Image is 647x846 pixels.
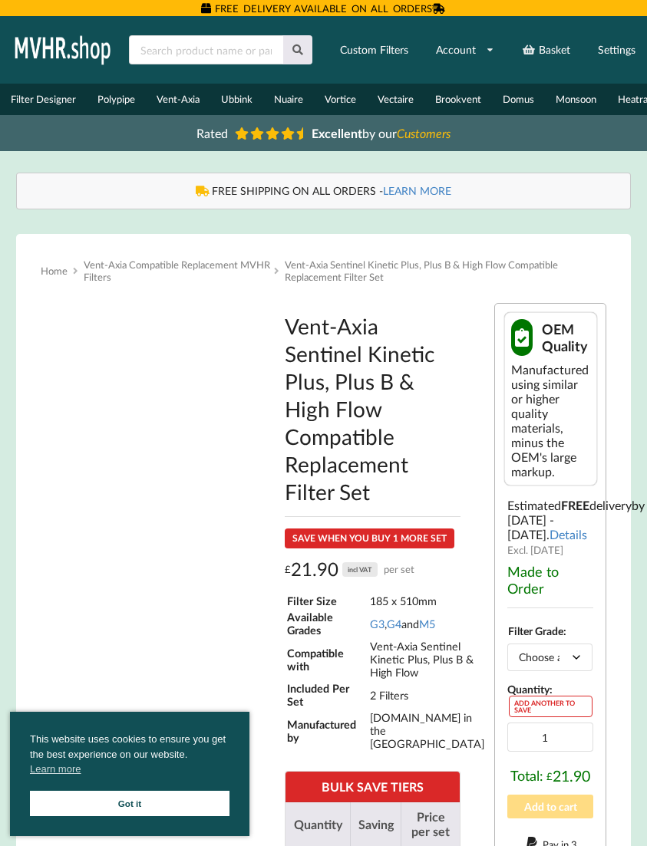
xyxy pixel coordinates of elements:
[397,126,451,140] i: Customers
[30,791,229,816] a: Got it cookie
[542,321,590,354] span: OEM Quality
[210,84,263,115] a: Ubbink
[545,84,607,115] a: Monsoon
[312,126,451,140] span: by our
[507,795,593,818] button: Add to cart
[129,35,283,64] input: Search product name or part number...
[426,36,504,64] a: Account
[546,767,590,785] div: 21.90
[507,544,563,556] span: Excl. [DATE]
[510,767,543,785] span: Total:
[367,84,424,115] a: Vectaire
[370,617,385,630] a: G3
[312,126,362,140] b: Excellent
[285,258,606,283] span: Vent-Axia Sentinel Kinetic Plus, Plus B & High Flow Compatible Replacement Filter Set
[369,610,485,637] td: , and
[87,84,146,115] a: Polypipe
[509,696,593,717] div: ADD ANOTHER TO SAVE
[511,362,590,479] div: Manufactured using similar or higher quality materials, minus the OEM's large markup.
[342,562,378,577] div: incl VAT
[30,762,81,777] a: cookies - Learn more
[196,126,228,140] span: Rated
[84,258,270,283] a: Vent-Axia Compatible Replacement MVHR Filters
[369,681,485,709] td: 2 Filters
[387,617,401,630] a: G4
[285,528,454,548] div: SAVE WHEN YOU BUY 1 MORE SET
[561,498,589,512] b: FREE
[186,120,462,146] a: Rated Excellentby ourCustomers
[550,527,587,542] a: Details
[285,558,291,581] span: £
[285,558,414,581] div: 21.90
[286,610,367,637] td: Available Grades
[492,84,545,115] a: Domus
[546,770,553,782] span: £
[286,710,367,751] td: Manufactured by
[507,563,593,597] div: Made to Order
[32,183,615,199] div: FREE SHIPPING ON ALL ORDERS -
[424,84,492,115] a: Brookvent
[10,712,249,836] div: cookieconsent
[30,732,229,781] span: This website uses cookies to ensure you get the best experience on our website.
[507,723,593,752] input: Product quantity
[263,84,314,115] a: Nuaire
[41,265,68,277] a: Home
[369,639,485,680] td: Vent-Axia Sentinel Kinetic Plus, Plus B & High Flow
[286,639,367,680] td: Compatible with
[286,594,367,608] td: Filter Size
[146,84,210,115] a: Vent-Axia
[285,312,460,505] h1: Vent-Axia Sentinel Kinetic Plus, Plus B & High Flow Compatible Replacement Filter Set
[507,498,645,542] span: by [DATE] - [DATE]
[11,31,115,69] img: mvhr.shop.png
[369,710,485,751] td: [DOMAIN_NAME] in the [GEOGRAPHIC_DATA]
[419,617,435,630] a: M5
[384,558,414,581] span: per set
[286,772,460,802] th: BULK SAVE TIERS
[314,84,367,115] a: Vortice
[286,681,367,709] td: Included Per Set
[512,36,580,64] a: Basket
[369,594,485,608] td: 185 x 510mm
[383,184,451,197] a: LEARN MORE
[508,624,563,637] label: Filter Grade
[330,36,418,64] a: Custom Filters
